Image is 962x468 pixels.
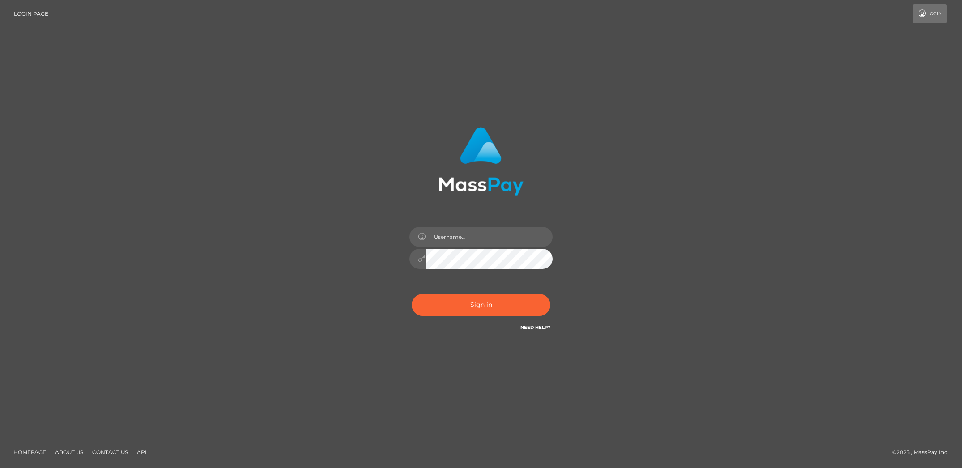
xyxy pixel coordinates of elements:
a: About Us [51,445,87,459]
img: MassPay Login [438,127,524,196]
div: © 2025 , MassPay Inc. [892,447,955,457]
a: Homepage [10,445,50,459]
a: Login [913,4,947,23]
button: Sign in [412,294,550,316]
a: Login Page [14,4,48,23]
a: API [133,445,150,459]
input: Username... [426,227,553,247]
a: Need Help? [520,324,550,330]
a: Contact Us [89,445,132,459]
